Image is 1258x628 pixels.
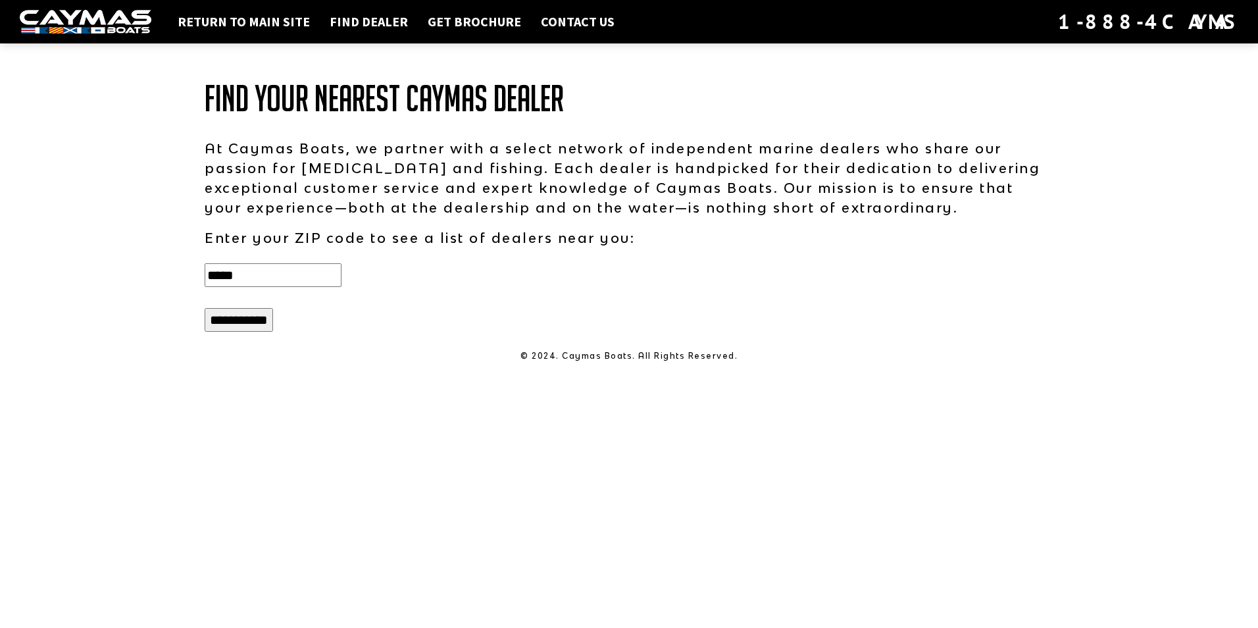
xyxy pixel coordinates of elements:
[1058,7,1238,36] div: 1-888-4CAYMAS
[205,350,1053,362] p: © 2024. Caymas Boats. All Rights Reserved.
[534,13,621,30] a: Contact Us
[323,13,415,30] a: Find Dealer
[421,13,528,30] a: Get Brochure
[205,138,1053,217] p: At Caymas Boats, we partner with a select network of independent marine dealers who share our pas...
[205,79,1053,118] h1: Find Your Nearest Caymas Dealer
[20,10,151,34] img: white-logo-c9c8dbefe5ff5ceceb0f0178aa75bf4bb51f6bca0971e226c86eb53dfe498488.png
[205,228,1053,248] p: Enter your ZIP code to see a list of dealers near you:
[171,13,316,30] a: Return to main site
